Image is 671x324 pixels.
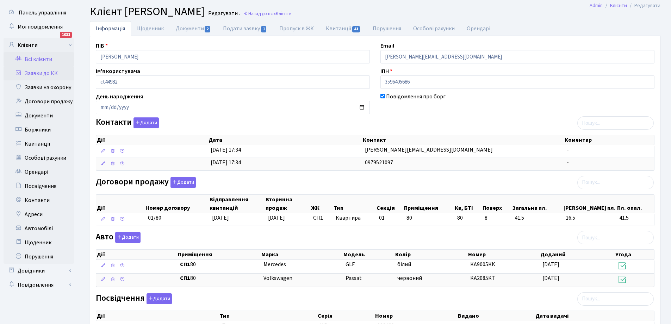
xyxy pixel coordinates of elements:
[379,214,385,222] span: 01
[470,274,495,282] span: KA2085KT
[4,165,74,179] a: Орендарі
[610,2,627,9] a: Клієнти
[4,94,74,109] a: Договори продажу
[180,261,190,268] b: СП1
[261,250,342,259] th: Марка
[485,214,509,222] span: 8
[566,214,614,222] span: 16.5
[96,311,219,321] th: Дії
[627,2,660,10] li: Редагувати
[4,193,74,207] a: Контакти
[217,21,273,36] a: Подати заявку
[96,250,177,259] th: Дії
[96,42,108,50] label: ПІБ
[180,274,190,282] b: СП1
[145,292,172,304] a: Додати
[96,195,145,213] th: Дії
[261,26,267,32] span: 1
[131,21,170,36] a: Щоденник
[365,146,493,154] span: [PERSON_NAME][EMAIL_ADDRESS][DOMAIN_NAME]
[4,20,74,34] a: Мої повідомлення1031
[563,195,616,213] th: [PERSON_NAME] пл.
[209,195,265,213] th: Відправлення квитанцій
[365,159,393,166] span: 0979521097
[590,2,603,9] a: Admin
[263,274,292,282] span: Volkswagen
[380,42,394,50] label: Email
[346,261,355,268] span: GLE
[542,274,559,282] span: [DATE]
[577,116,654,130] input: Пошук...
[169,176,196,188] a: Додати
[4,66,74,80] a: Заявки до КК
[336,214,373,222] span: Квартира
[4,278,74,292] a: Повідомлення
[4,179,74,193] a: Посвідчення
[616,195,654,213] th: Пл. опал.
[132,116,159,129] a: Додати
[113,231,141,243] a: Додати
[180,274,258,282] span: 80
[467,250,540,259] th: Номер
[207,10,240,17] small: Редагувати .
[96,177,196,188] label: Договори продажу
[96,67,140,75] label: Ім'я користувача
[386,92,446,101] label: Повідомлення про борг
[406,214,412,222] span: 80
[482,195,512,213] th: Поверх
[4,109,74,123] a: Документи
[313,214,330,222] span: СП1
[4,250,74,264] a: Порушення
[96,232,141,243] label: Авто
[567,146,569,154] span: -
[60,32,72,38] div: 1031
[268,214,285,222] span: [DATE]
[243,10,292,17] a: Назад до всіхКлієнти
[96,92,143,101] label: День народження
[343,250,394,259] th: Модель
[115,232,141,243] button: Авто
[276,10,292,17] span: Клієнти
[4,123,74,137] a: Боржники
[4,207,74,221] a: Адреси
[397,274,422,282] span: червоний
[367,21,407,36] a: Порушення
[4,236,74,250] a: Щоденник
[515,214,560,222] span: 41.5
[4,151,74,165] a: Особові рахунки
[454,195,482,213] th: Кв, БТІ
[535,311,654,321] th: Дата видачі
[397,261,411,268] span: білий
[211,159,241,166] span: [DATE] 17:34
[96,135,208,145] th: Дії
[394,250,467,259] th: Колір
[352,26,360,32] span: 41
[317,311,374,321] th: Серія
[577,176,654,189] input: Пошук...
[145,195,209,213] th: Номер договору
[403,195,454,213] th: Приміщення
[170,177,196,188] button: Договори продажу
[90,4,205,20] span: Клієнт [PERSON_NAME]
[212,214,229,222] span: [DATE]
[320,21,367,36] a: Квитанції
[380,67,392,75] label: ІПН
[4,6,74,20] a: Панель управління
[265,195,310,213] th: Вторинна продаж
[133,117,159,128] button: Контакти
[148,214,161,222] span: 01/80
[90,21,131,36] a: Інформація
[96,117,159,128] label: Контакти
[4,221,74,236] a: Автомобілі
[205,26,210,32] span: 2
[457,311,535,321] th: Видано
[19,9,66,17] span: Панель управління
[96,293,172,304] label: Посвідчення
[346,274,362,282] span: Passat
[211,146,241,154] span: [DATE] 17:34
[407,21,461,36] a: Особові рахунки
[461,21,496,36] a: Орендарі
[219,311,317,321] th: Тип
[208,135,362,145] th: Дата
[542,261,559,268] span: [DATE]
